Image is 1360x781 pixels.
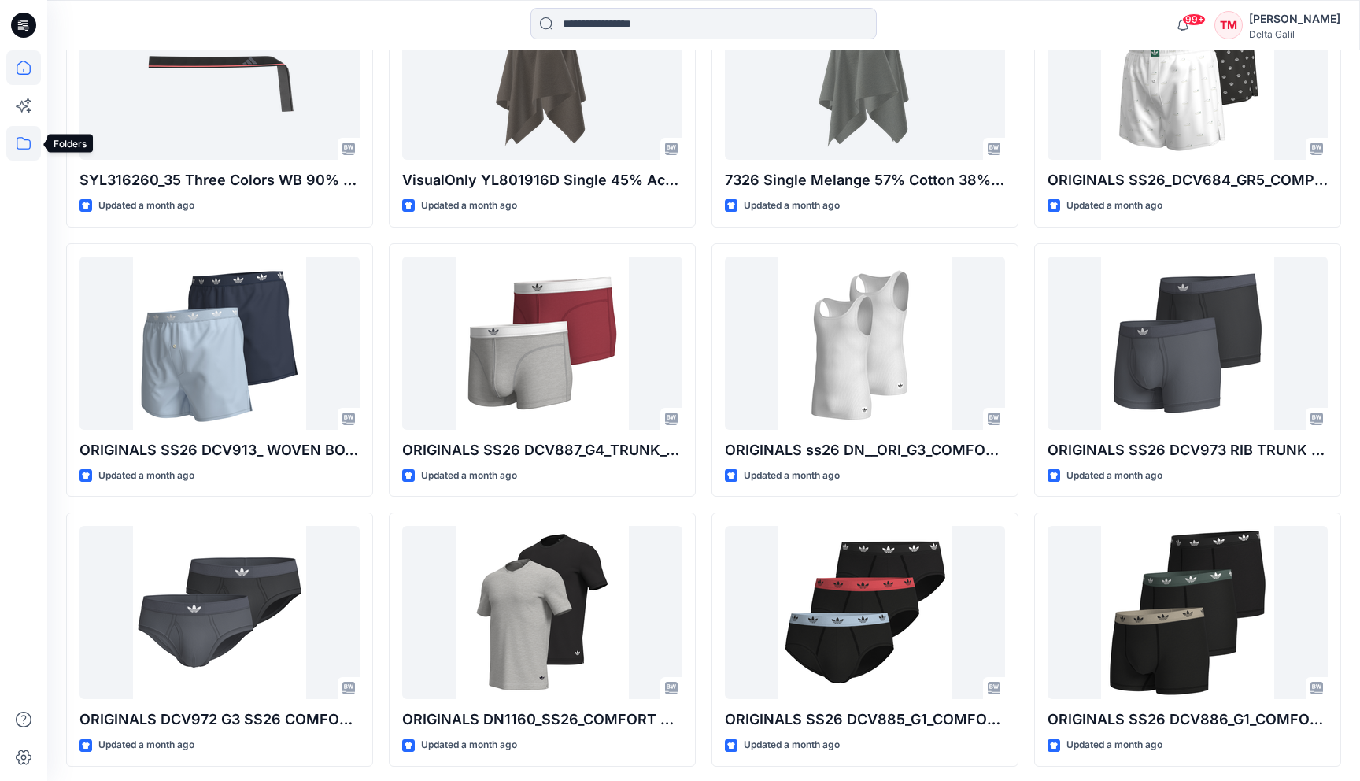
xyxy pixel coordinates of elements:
[744,198,840,214] p: Updated a month ago
[79,709,360,731] p: ORIGINALS DCV972 G3 SS26 COMFORT COTTON RIB BRIEF
[1182,13,1206,26] span: 99+
[1249,9,1340,28] div: [PERSON_NAME]
[79,257,360,430] a: ORIGINALS SS26 DCV913_ WOVEN BOXER_WAISTBAND_GR5_V1
[98,468,194,484] p: Updated a month ago
[1048,526,1328,699] a: ORIGINALS SS26 DCV886_G1_COMFORT FLEX COTTON_TRUNK
[1066,198,1162,214] p: Updated a month ago
[421,198,517,214] p: Updated a month ago
[744,737,840,753] p: Updated a month ago
[98,198,194,214] p: Updated a month ago
[1249,28,1340,40] div: Delta Galil
[725,709,1005,731] p: ORIGINALS SS26 DCV885_G1_COMFORT FLEX COTTON_BRIEF
[402,526,682,699] a: ORIGINALS DN1160_SS26_COMFORT CORE ORGANIC_COTTON_T SHIRT_G2
[1048,257,1328,430] a: ORIGINALS SS26 DCV973 RIB TRUNK G3
[1066,737,1162,753] p: Updated a month ago
[725,257,1005,430] a: ORIGINALS ss26 DN__ORI_G3_COMFORT FLEX COTTON RIB_TANK TOP-retro rib
[1214,11,1243,39] div: TM
[725,439,1005,461] p: ORIGINALS ss26 DN__ORI_G3_COMFORT FLEX COTTON RIB_TANK TOP-retro rib
[421,737,517,753] p: Updated a month ago
[1048,169,1328,191] p: ORIGINALS SS26_DCV684_GR5_COMPORT CORE COTTON ICON_WOVEN_BOXER
[79,169,360,191] p: SYL316260_35 Three Colors WB 90% Polyester 10% Spandex 438g
[1048,709,1328,731] p: ORIGINALS SS26 DCV886_G1_COMFORT FLEX COTTON_TRUNK
[725,169,1005,191] p: 7326 Single Melange 57% Cotton 38% Polyester 5% Elastane 150g
[402,257,682,430] a: ORIGINALS SS26 DCV887_G4_TRUNK_COMFORT FLEX COTTON_BODY_V1
[402,439,682,461] p: ORIGINALS SS26 DCV887_G4_TRUNK_COMFORT FLEX COTTON_BODY_V1
[79,526,360,699] a: ORIGINALS DCV972 G3 SS26 COMFORT COTTON RIB BRIEF
[744,468,840,484] p: Updated a month ago
[725,526,1005,699] a: ORIGINALS SS26 DCV885_G1_COMFORT FLEX COTTON_BRIEF
[1066,468,1162,484] p: Updated a month ago
[421,468,517,484] p: Updated a month ago
[98,737,194,753] p: Updated a month ago
[79,439,360,461] p: ORIGINALS SS26 DCV913_ WOVEN BOXER_WAISTBAND_GR5_V1
[402,169,682,191] p: VisualOnly YL801916D Single 45% Acryl 34% Recycled Polyester 11% Bamboo 10% Elastane 140g
[1048,439,1328,461] p: ORIGINALS SS26 DCV973 RIB TRUNK G3
[402,709,682,731] p: ORIGINALS DN1160_SS26_COMFORT CORE ORGANIC_COTTON_T SHIRT_G2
